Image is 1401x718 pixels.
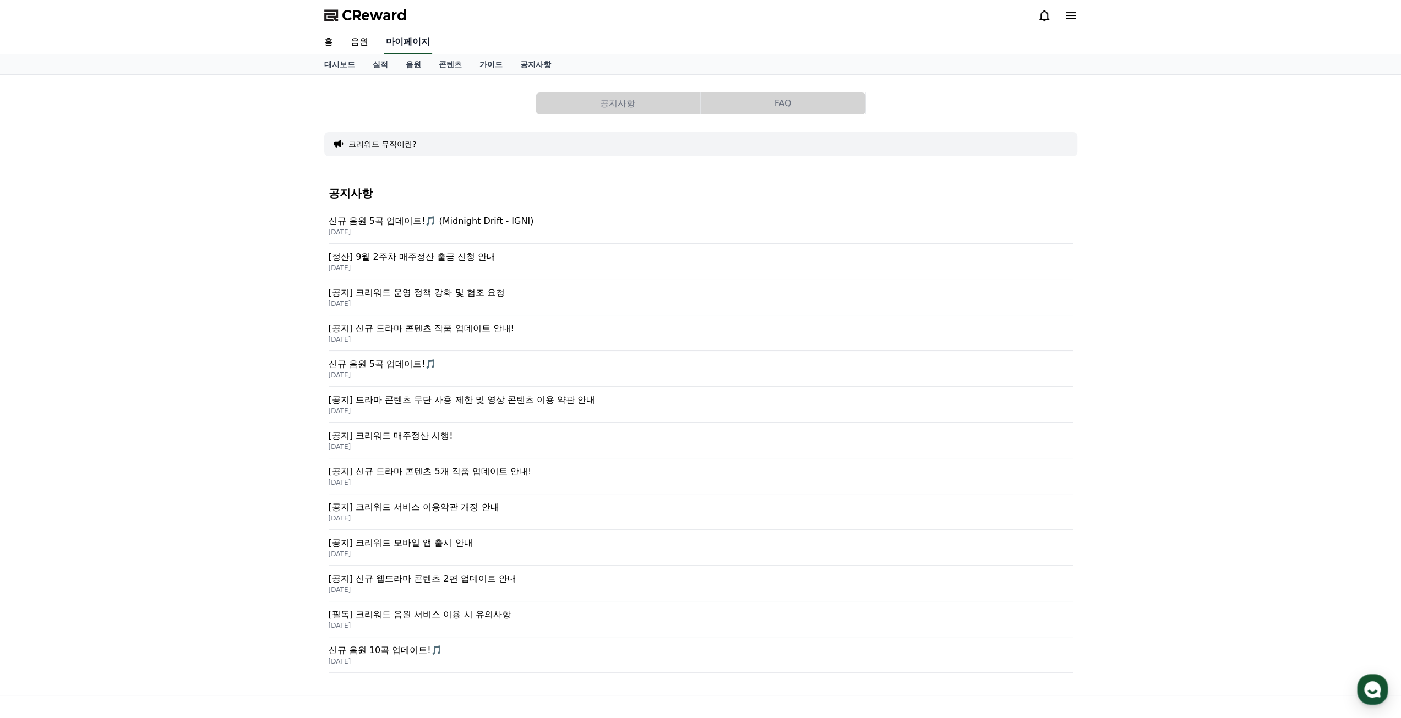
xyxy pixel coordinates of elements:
p: [DATE] [329,550,1073,558]
p: [공지] 크리워드 매주정산 시행! [329,429,1073,442]
a: [공지] 크리워드 매주정산 시행! [DATE] [329,423,1073,458]
a: 음원 [397,54,430,74]
p: [공지] 신규 웹드라마 콘텐츠 2편 업데이트 안내 [329,572,1073,585]
a: [필독] 크리워드 음원 서비스 이용 시 유의사항 [DATE] [329,601,1073,637]
span: 설정 [170,365,183,374]
a: [정산] 9월 2주차 매주정산 출금 신청 안내 [DATE] [329,244,1073,279]
p: 신규 음원 5곡 업데이트!🎵 (Midnight Drift - IGNI) [329,215,1073,228]
a: 홈 [315,31,342,54]
a: 홈 [3,349,73,376]
p: [DATE] [329,621,1073,630]
a: 음원 [342,31,377,54]
a: 마이페이지 [384,31,432,54]
a: 설정 [142,349,211,376]
p: [DATE] [329,371,1073,380]
span: CReward [342,7,407,24]
a: [공지] 크리워드 서비스 이용약관 개정 안내 [DATE] [329,494,1073,530]
p: 신규 음원 5곡 업데이트!🎵 [329,358,1073,371]
a: [공지] 신규 웹드라마 콘텐츠 2편 업데이트 안내 [DATE] [329,566,1073,601]
p: [DATE] [329,657,1073,666]
p: [공지] 크리워드 모바일 앱 출시 안내 [329,536,1073,550]
a: 신규 음원 10곡 업데이트!🎵 [DATE] [329,637,1073,673]
span: 홈 [35,365,41,374]
p: [DATE] [329,299,1073,308]
a: CReward [324,7,407,24]
a: [공지] 크리워드 운영 정책 강화 및 협조 요청 [DATE] [329,279,1073,315]
p: [DATE] [329,442,1073,451]
a: 공지사항 [511,54,560,74]
p: [DATE] [329,407,1073,415]
a: FAQ [701,92,866,114]
p: [DATE] [329,514,1073,523]
a: 공지사항 [536,92,701,114]
button: 공지사항 [536,92,700,114]
a: [공지] 크리워드 모바일 앱 출시 안내 [DATE] [329,530,1073,566]
p: [공지] 크리워드 운영 정책 강화 및 협조 요청 [329,286,1073,299]
a: 신규 음원 5곡 업데이트!🎵 (Midnight Drift - IGNI) [DATE] [329,208,1073,244]
a: [공지] 신규 드라마 콘텐츠 작품 업데이트 안내! [DATE] [329,315,1073,351]
h4: 공지사항 [329,187,1073,199]
p: [DATE] [329,335,1073,344]
button: 크리워드 뮤직이란? [348,139,417,150]
p: [DATE] [329,585,1073,594]
a: 가이드 [471,54,511,74]
a: 실적 [364,54,397,74]
p: [공지] 신규 드라마 콘텐츠 작품 업데이트 안내! [329,322,1073,335]
a: [공지] 신규 드라마 콘텐츠 5개 작품 업데이트 안내! [DATE] [329,458,1073,494]
a: 신규 음원 5곡 업데이트!🎵 [DATE] [329,351,1073,387]
p: [정산] 9월 2주차 매주정산 출금 신청 안내 [329,250,1073,264]
p: [공지] 크리워드 서비스 이용약관 개정 안내 [329,501,1073,514]
p: [DATE] [329,228,1073,237]
span: 대화 [101,366,114,375]
a: 대시보드 [315,54,364,74]
p: [필독] 크리워드 음원 서비스 이용 시 유의사항 [329,608,1073,621]
a: 대화 [73,349,142,376]
a: [공지] 드라마 콘텐츠 무단 사용 제한 및 영상 콘텐츠 이용 약관 안내 [DATE] [329,387,1073,423]
p: [공지] 드라마 콘텐츠 무단 사용 제한 및 영상 콘텐츠 이용 약관 안내 [329,393,1073,407]
a: 콘텐츠 [430,54,471,74]
p: [DATE] [329,264,1073,272]
p: [공지] 신규 드라마 콘텐츠 5개 작품 업데이트 안내! [329,465,1073,478]
p: 신규 음원 10곡 업데이트!🎵 [329,644,1073,657]
button: FAQ [701,92,865,114]
p: [DATE] [329,478,1073,487]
